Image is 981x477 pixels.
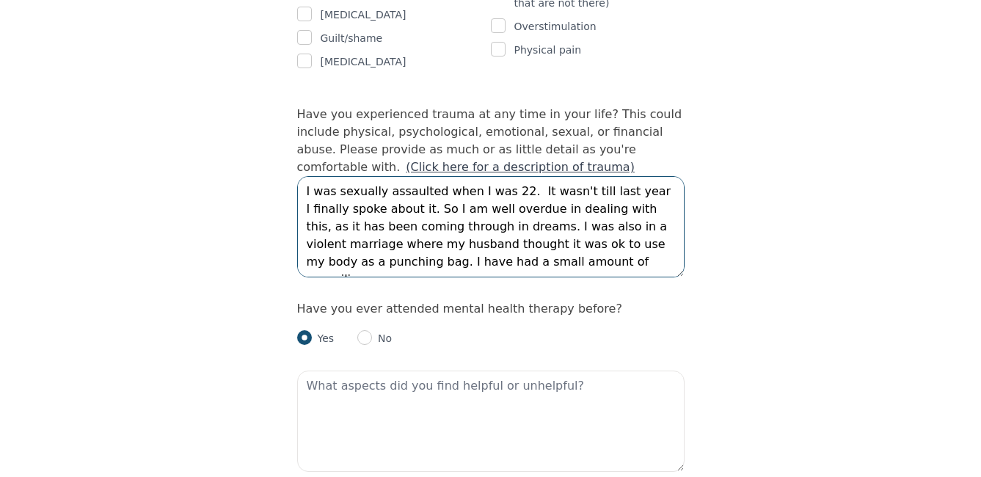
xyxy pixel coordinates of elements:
p: Yes [312,331,335,346]
label: Have you ever attended mental health therapy before? [297,302,622,316]
p: Overstimulation [514,18,597,35]
label: Have you experienced trauma at any time in your life? This could include physical, psychological,... [297,107,682,174]
textarea: I was sexually assaulted when I was 22. It wasn't till last year I finally spoke about it. So I a... [297,176,685,277]
a: (Click here for a description of trauma) [406,160,635,174]
p: Physical pain [514,41,582,59]
p: Guilt/shame [321,29,383,47]
p: [MEDICAL_DATA] [321,6,406,23]
p: No [372,331,392,346]
p: [MEDICAL_DATA] [321,53,406,70]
